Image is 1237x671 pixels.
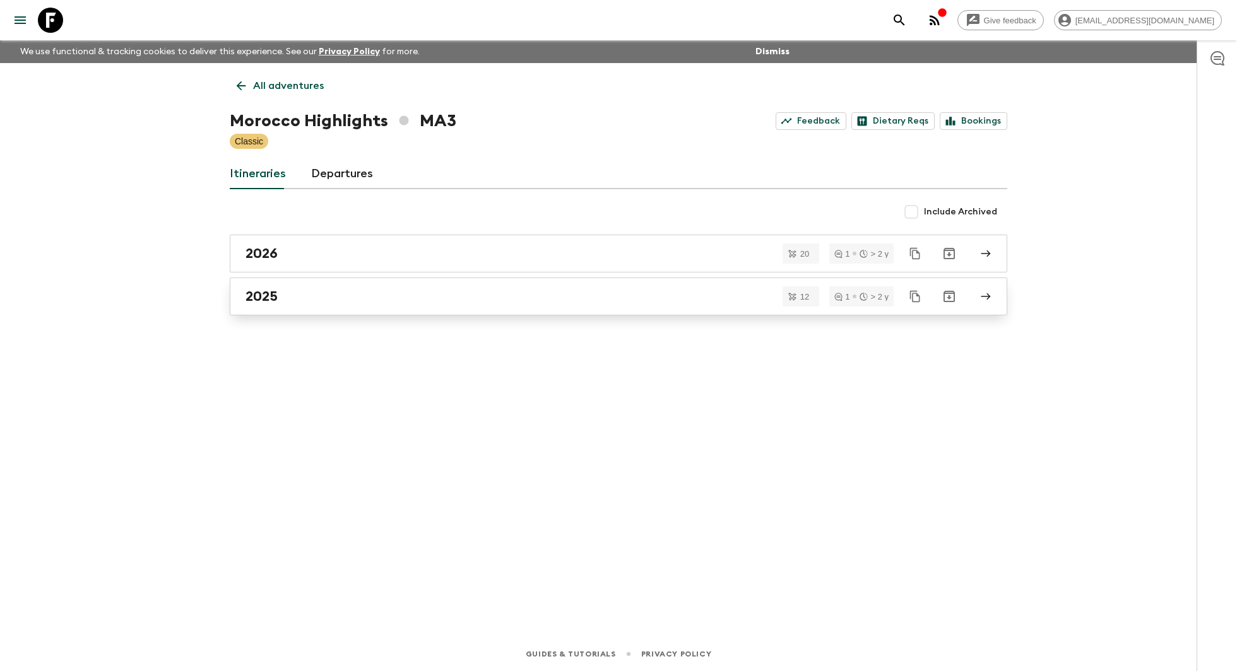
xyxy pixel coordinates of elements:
[793,250,817,258] span: 20
[246,288,278,305] h2: 2025
[8,8,33,33] button: menu
[957,10,1044,30] a: Give feedback
[230,235,1007,272] a: 2026
[851,112,935,130] a: Dietary Reqs
[940,112,1007,130] a: Bookings
[937,241,962,266] button: Archive
[937,284,962,309] button: Archive
[230,73,331,98] a: All adventures
[904,285,926,308] button: Duplicate
[834,293,849,301] div: 1
[246,245,278,262] h2: 2026
[834,250,849,258] div: 1
[977,16,1043,25] span: Give feedback
[1054,10,1222,30] div: [EMAIL_ADDRESS][DOMAIN_NAME]
[311,159,373,189] a: Departures
[319,47,380,56] a: Privacy Policy
[793,293,817,301] span: 12
[752,43,793,61] button: Dismiss
[230,108,456,134] h1: Morocco Highlights MA3
[235,135,263,148] p: Classic
[924,206,997,218] span: Include Archived
[1068,16,1221,25] span: [EMAIL_ADDRESS][DOMAIN_NAME]
[230,277,1007,315] a: 2025
[15,40,425,63] p: We use functional & tracking cookies to deliver this experience. See our for more.
[526,647,616,661] a: Guides & Tutorials
[641,647,711,661] a: Privacy Policy
[860,293,889,301] div: > 2 y
[904,242,926,265] button: Duplicate
[887,8,912,33] button: search adventures
[776,112,846,130] a: Feedback
[860,250,889,258] div: > 2 y
[253,78,324,93] p: All adventures
[230,159,286,189] a: Itineraries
